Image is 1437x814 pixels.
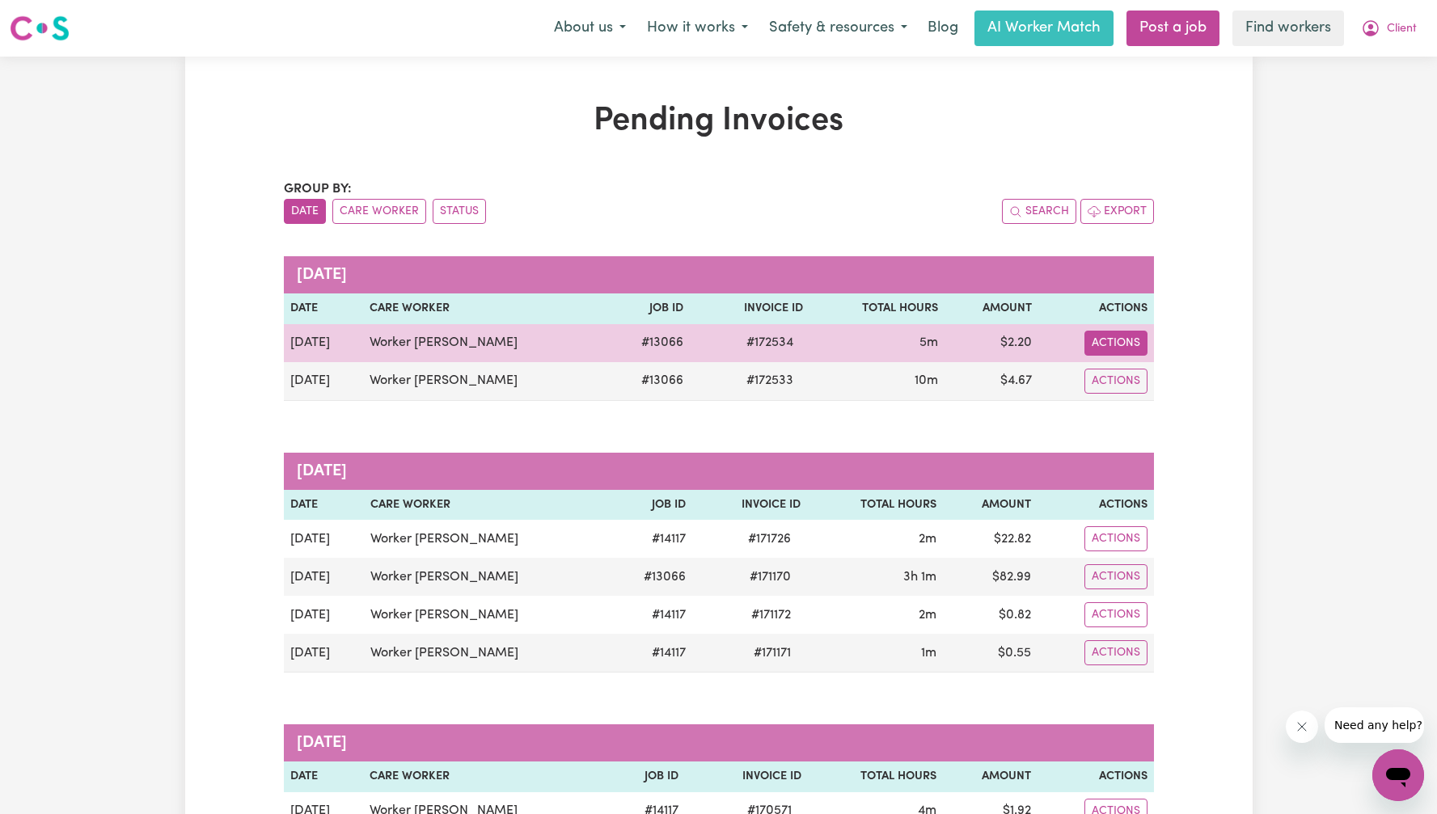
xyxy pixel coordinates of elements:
th: Total Hours [807,490,943,521]
td: $ 4.67 [945,362,1039,401]
span: 2 minutes [919,609,936,622]
td: # 13066 [606,362,690,401]
caption: [DATE] [284,256,1154,293]
button: Actions [1084,564,1147,589]
button: Actions [1084,602,1147,627]
td: Worker [PERSON_NAME] [364,596,609,634]
th: Amount [945,293,1039,324]
button: Safety & resources [759,11,918,45]
td: [DATE] [284,634,364,673]
th: Care Worker [363,293,606,324]
a: AI Worker Match [974,11,1114,46]
td: # 14117 [609,634,693,673]
td: $ 82.99 [943,558,1038,596]
th: Invoice ID [690,293,809,324]
th: Job ID [606,293,690,324]
caption: [DATE] [284,724,1154,761]
span: # 172534 [737,333,803,352]
button: sort invoices by care worker [332,199,426,224]
button: Actions [1084,526,1147,551]
button: Actions [1084,369,1147,394]
td: Worker [PERSON_NAME] [363,362,606,401]
span: 2 minutes [919,533,936,546]
span: # 171726 [738,529,801,549]
th: Job ID [609,490,693,521]
span: Client [1387,20,1417,38]
td: # 13066 [606,324,690,362]
h1: Pending Invoices [284,102,1154,141]
td: [DATE] [284,362,363,401]
td: Worker [PERSON_NAME] [363,324,606,362]
th: Date [284,490,364,521]
td: [DATE] [284,520,364,558]
span: # 171170 [740,567,801,587]
td: [DATE] [284,596,364,634]
th: Actions [1038,761,1153,792]
th: Amount [943,490,1038,521]
th: Actions [1038,490,1153,521]
td: # 13066 [609,558,693,596]
td: Worker [PERSON_NAME] [364,634,609,673]
span: 3 hours 1 minute [903,571,936,584]
th: Amount [943,761,1038,792]
td: Worker [PERSON_NAME] [364,520,609,558]
td: $ 2.20 [945,324,1039,362]
iframe: Message from company [1325,707,1424,743]
a: Post a job [1126,11,1219,46]
span: 1 minute [921,647,936,660]
th: Date [284,293,363,324]
button: Search [1002,199,1076,224]
button: Export [1080,199,1154,224]
td: [DATE] [284,558,364,596]
th: Actions [1038,293,1153,324]
span: # 171171 [744,643,801,663]
button: sort invoices by date [284,199,326,224]
th: Invoice ID [692,490,807,521]
span: 10 minutes [915,374,938,387]
button: About us [543,11,636,45]
td: [DATE] [284,324,363,362]
th: Total Hours [809,293,944,324]
img: Careseekers logo [10,14,70,43]
span: # 171172 [742,605,801,625]
th: Care Worker [364,490,609,521]
a: Blog [918,11,968,46]
span: 5 minutes [919,336,938,349]
caption: [DATE] [284,453,1154,490]
th: Date [284,761,364,792]
span: # 172533 [737,371,803,390]
th: Care Worker [363,761,608,792]
th: Invoice ID [685,761,808,792]
button: sort invoices by paid status [433,199,486,224]
button: Actions [1084,640,1147,665]
td: $ 0.82 [943,596,1038,634]
span: Group by: [284,183,352,196]
button: How it works [636,11,759,45]
a: Find workers [1232,11,1344,46]
a: Careseekers logo [10,10,70,47]
td: # 14117 [609,520,693,558]
td: # 14117 [609,596,693,634]
th: Job ID [608,761,684,792]
button: Actions [1084,331,1147,356]
iframe: Close message [1286,711,1318,743]
td: $ 0.55 [943,634,1038,673]
th: Total Hours [808,761,943,792]
button: My Account [1350,11,1427,45]
td: $ 22.82 [943,520,1038,558]
td: Worker [PERSON_NAME] [364,558,609,596]
iframe: Button to launch messaging window [1372,749,1424,801]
